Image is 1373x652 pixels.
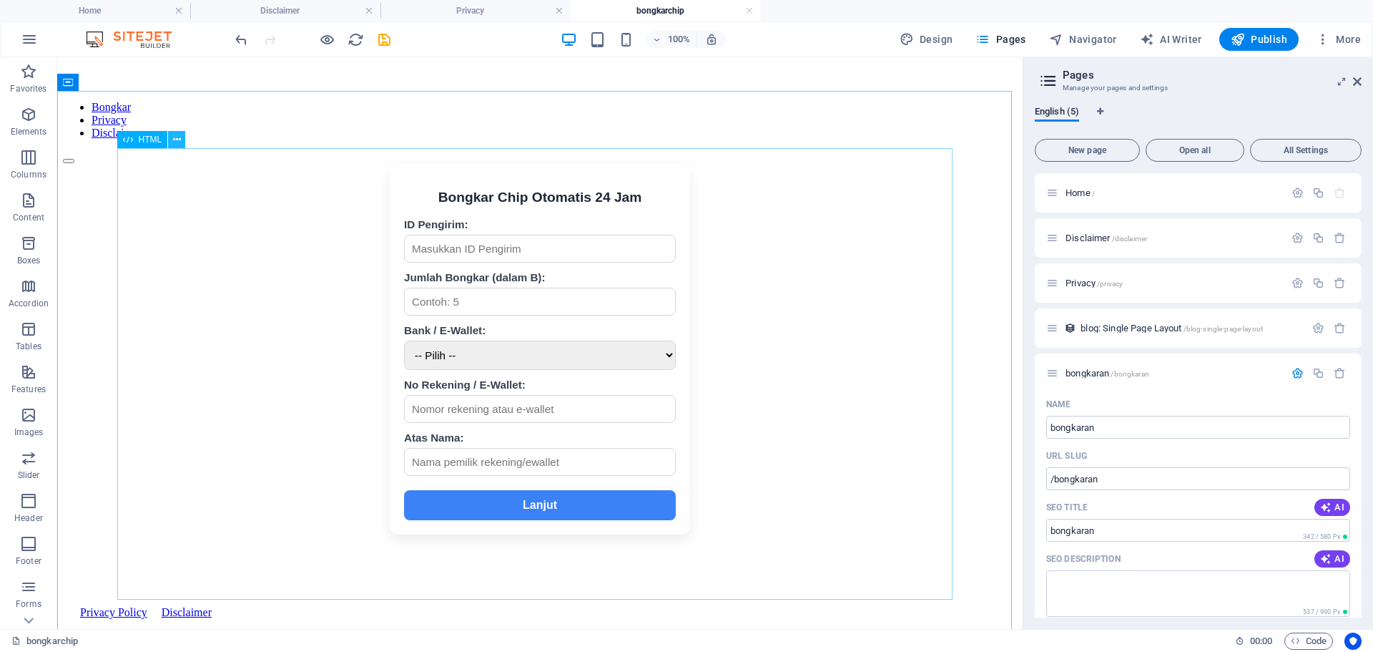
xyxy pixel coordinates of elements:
span: Click to open page [1066,233,1147,243]
span: 537 / 990 Px [1303,608,1340,615]
input: The page title in search results and browser tabs [1046,519,1350,542]
p: Elements [11,126,47,137]
div: Remove [1334,232,1346,244]
span: 00 00 [1250,633,1272,650]
button: Publish [1219,28,1299,51]
p: Content [13,212,44,223]
div: Duplicate [1312,232,1324,244]
div: Settings [1291,187,1304,199]
div: Home/ [1061,188,1284,198]
span: bongkaran [1066,368,1149,379]
span: New page [1041,146,1133,155]
h4: bongkarchip [571,3,761,19]
label: The text in search results and social media [1046,553,1121,565]
h4: Privacy [380,3,571,19]
button: AI Writer [1134,28,1208,51]
div: Remove [1334,277,1346,289]
div: Settings [1291,277,1304,289]
span: Code [1291,633,1327,650]
p: Name [1046,399,1071,410]
div: blog: Single Page Layout/blog-single-page-layout [1076,323,1305,333]
p: SEO Title [1046,502,1088,513]
button: Design [894,28,959,51]
i: Save (Ctrl+S) [376,31,393,48]
span: Open all [1152,146,1238,155]
button: Pages [970,28,1031,51]
div: Settings [1291,232,1304,244]
p: Columns [11,169,46,180]
span: Click to open page [1066,278,1123,288]
p: Footer [16,555,41,567]
h6: Session time [1235,633,1273,650]
button: Open all [1146,139,1244,162]
div: Language Tabs [1035,106,1362,133]
button: New page [1035,139,1140,162]
span: Publish [1231,32,1287,47]
span: : [1260,636,1262,646]
p: Tables [16,341,41,352]
img: Editor Logo [82,31,190,48]
p: Accordion [9,298,49,309]
span: Navigator [1049,32,1117,47]
span: HTML [139,135,162,144]
button: save [375,31,393,48]
div: Remove [1334,322,1346,334]
button: Code [1284,633,1333,650]
span: 342 / 580 Px [1303,533,1340,540]
p: Boxes [17,255,41,266]
span: Click to open page [1081,323,1263,334]
span: Pages [975,32,1025,47]
button: undo [232,31,250,48]
i: Undo: Change pages (Ctrl+Z) [233,31,250,48]
span: AI [1320,502,1344,513]
button: reload [347,31,364,48]
h6: 100% [668,31,691,48]
div: Privacy/privacy [1061,278,1284,288]
button: AI [1314,499,1350,516]
span: All Settings [1256,146,1355,155]
div: Remove [1334,367,1346,379]
p: Images [14,427,44,438]
div: Duplicate [1312,187,1324,199]
div: bongkaran/bongkaran [1061,369,1284,378]
label: The page title in search results and browser tabs [1046,502,1088,513]
span: More [1316,32,1361,47]
div: Disclaimer/disclaimer [1061,233,1284,243]
i: Reload page [348,31,364,48]
span: Click to open page [1066,188,1095,198]
button: Navigator [1043,28,1123,51]
button: More [1310,28,1367,51]
p: Header [14,512,43,524]
button: AI [1314,550,1350,568]
span: /disclaimer [1112,235,1148,243]
h4: Disclaimer [190,3,380,19]
span: Calculated pixel length in search results [1300,532,1350,542]
button: All Settings [1250,139,1362,162]
h3: Manage your pages and settings [1063,82,1333,94]
div: Settings [1312,322,1324,334]
p: Features [11,384,46,395]
h2: Pages [1063,69,1362,82]
span: /blog-single-page-layout [1183,325,1263,333]
span: /bongkaran [1111,370,1148,378]
button: Click here to leave preview mode and continue editing [318,31,335,48]
span: AI Writer [1140,32,1202,47]
textarea: The text in search results and social media [1046,570,1350,617]
div: Duplicate [1312,277,1324,289]
span: Design [900,32,953,47]
div: This layout is used as a template for all items (e.g. a blog post) of this collection. The conten... [1064,322,1076,334]
i: On resize automatically adjust zoom level to fit chosen device. [705,33,718,46]
button: Usercentrics [1344,633,1362,650]
div: The startpage cannot be deleted [1334,187,1346,199]
span: AI [1320,553,1344,565]
a: Click to cancel selection. Double-click to open Pages [11,633,78,650]
p: Favorites [10,83,46,94]
span: Calculated pixel length in search results [1300,607,1350,617]
p: URL SLUG [1046,450,1087,462]
span: / [1092,190,1095,198]
span: /privacy [1097,280,1123,288]
span: English (5) [1035,103,1079,123]
p: Forms [16,598,41,610]
button: 100% [646,31,697,48]
div: Design (Ctrl+Alt+Y) [894,28,959,51]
